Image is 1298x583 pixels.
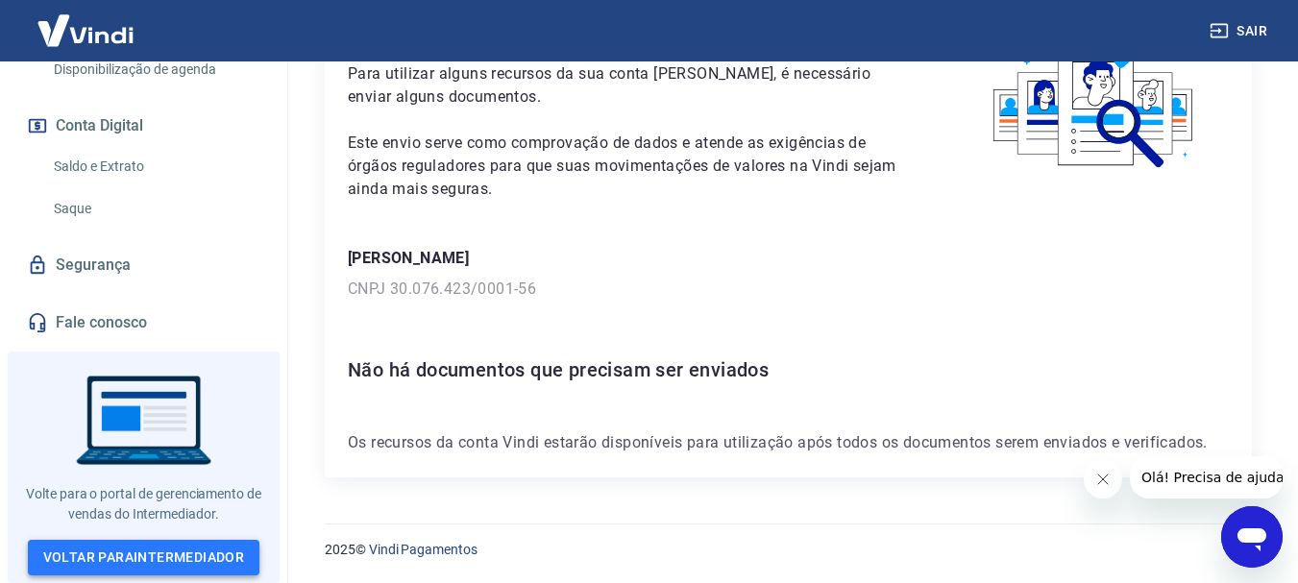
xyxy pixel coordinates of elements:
[46,147,264,186] a: Saldo e Extrato
[23,1,148,60] img: Vindi
[348,132,915,201] p: Este envio serve como comprovação de dados e atende as exigências de órgãos reguladores para que ...
[46,189,264,229] a: Saque
[348,247,1229,270] p: [PERSON_NAME]
[46,50,264,89] a: Disponibilização de agenda
[23,105,264,147] button: Conta Digital
[1206,13,1275,49] button: Sair
[348,62,915,109] p: Para utilizar alguns recursos da sua conta [PERSON_NAME], é necessário enviar alguns documentos.
[348,278,1229,301] p: CNPJ 30.076.423/0001-56
[12,13,161,29] span: Olá! Precisa de ajuda?
[348,354,1229,385] h6: Não há documentos que precisam ser enviados
[325,540,1252,560] p: 2025 ©
[1084,460,1122,498] iframe: Fechar mensagem
[28,540,260,575] a: Voltar paraIntermediador
[23,302,264,344] a: Fale conosco
[369,542,478,557] a: Vindi Pagamentos
[348,431,1229,454] p: Os recursos da conta Vindi estarão disponíveis para utilização após todos os documentos serem env...
[23,244,264,286] a: Segurança
[961,24,1229,175] img: waiting_documents.41d9841a9773e5fdf392cede4d13b617.svg
[1130,456,1283,498] iframe: Mensagem da empresa
[1221,506,1283,568] iframe: Botão para abrir a janela de mensagens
